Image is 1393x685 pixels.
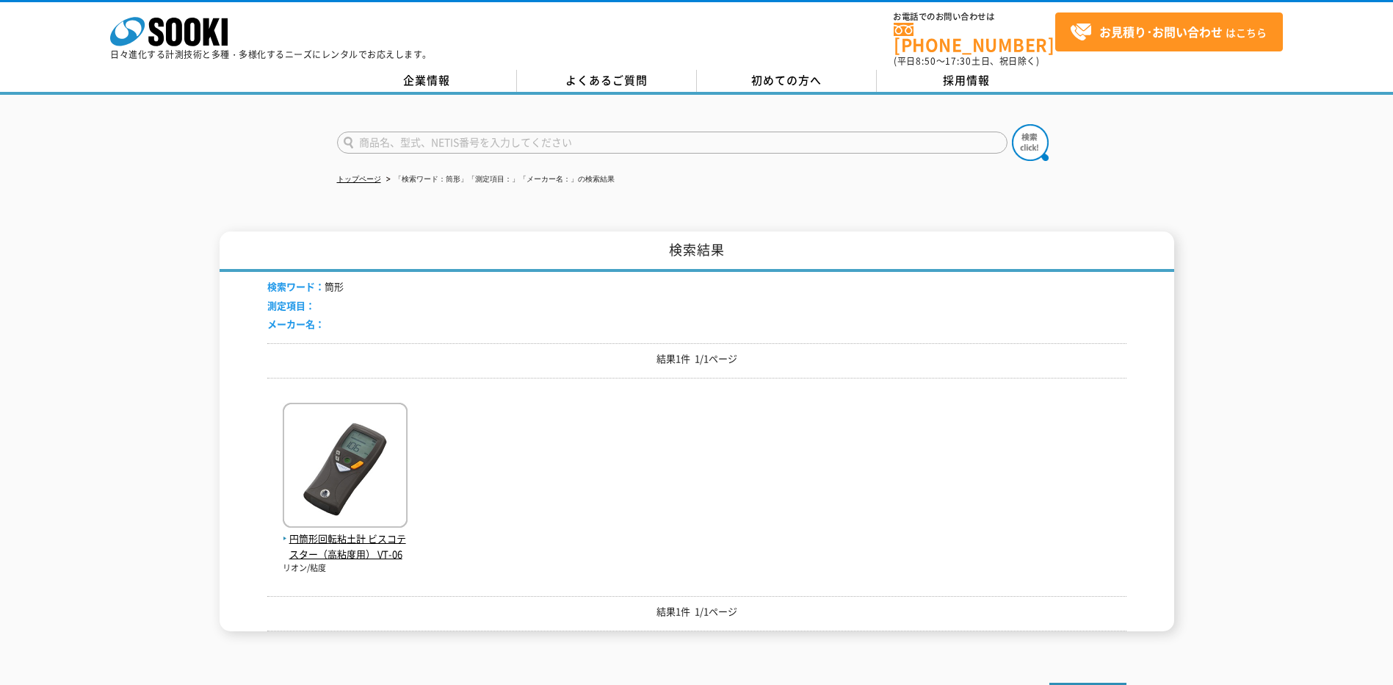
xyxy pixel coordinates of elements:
p: 結果1件 1/1ページ [267,351,1126,367]
img: btn_search.png [1012,124,1049,161]
input: 商品名、型式、NETIS番号を入力してください [337,132,1007,154]
li: 筒形 [267,279,344,295]
span: はこちら [1070,21,1267,43]
span: 測定項目： [267,298,315,312]
a: 採用情報 [877,70,1057,92]
a: トップページ [337,175,381,183]
a: 円筒形回転粘土計 ビスコテスター（高粘度用） VT-06 [283,516,408,562]
p: 結果1件 1/1ページ [267,604,1126,620]
span: 初めての方へ [751,72,822,88]
li: 「検索ワード：筒形」「測定項目：」「メーカー名：」の検索結果 [383,172,615,187]
span: (平日 ～ 土日、祝日除く) [894,54,1039,68]
a: 初めての方へ [697,70,877,92]
span: 8:50 [916,54,936,68]
strong: お見積り･お問い合わせ [1099,23,1223,40]
span: 検索ワード： [267,279,325,293]
span: 17:30 [945,54,972,68]
p: 日々進化する計測技術と多種・多様化するニーズにレンタルでお応えします。 [110,50,432,59]
a: 企業情報 [337,70,517,92]
a: お見積り･お問い合わせはこちら [1055,12,1283,51]
a: [PHONE_NUMBER] [894,23,1055,53]
h1: 検索結果 [220,232,1174,272]
span: お電話でのお問い合わせは [894,12,1055,21]
span: 円筒形回転粘土計 ビスコテスター（高粘度用） VT-06 [283,531,408,562]
img: VT-06 [283,403,408,531]
p: リオン/粘度 [283,562,408,575]
span: メーカー名： [267,317,325,331]
a: よくあるご質問 [517,70,697,92]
